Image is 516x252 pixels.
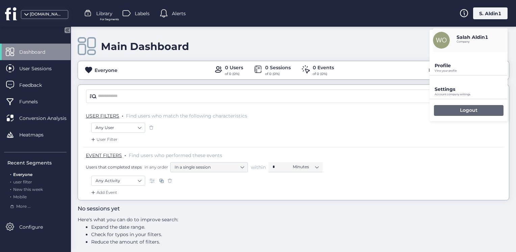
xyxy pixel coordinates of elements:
span: Configure [19,223,53,231]
li: Check for typos in your filters. [91,231,358,238]
span: Find users who match the following characteristics [126,113,247,119]
div: of 0 (0%) [313,71,334,77]
span: Labels [135,10,150,17]
li: Expand the date range. [91,223,358,231]
div: 0 Events [313,64,334,71]
div: of 0 (0%) [225,71,243,77]
span: Conversion Analysis [19,115,77,122]
span: EVENT FILTERS [86,152,122,158]
span: Find users who performed these events [129,152,222,158]
span: . [10,185,11,192]
span: . [10,178,11,184]
span: Library [96,10,112,17]
p: View your profile [435,69,508,72]
span: Users that completed steps [86,164,142,170]
span: Alerts [172,10,186,17]
nz-select-item: Minutes [293,162,318,172]
span: Mobile [13,194,27,199]
div: of 0 (0%) [265,71,291,77]
p: Settings [435,86,508,92]
div: User Filter [90,136,118,143]
div: Here's what you can do to improve search: [78,216,358,246]
span: User Sessions [19,65,62,72]
span: . [125,151,126,158]
span: More ... [16,203,31,210]
p: Profile [435,62,508,69]
div: S. Aldin1 [473,7,508,19]
nz-select-item: Any Activity [96,176,141,186]
span: Everyone [13,172,32,177]
div: 0 Sessions [265,64,291,71]
div: 0 Users [225,64,243,71]
h3: No sessions yet [78,204,358,213]
span: . [122,111,123,118]
div: Main Dashboard [101,40,189,53]
div: Last 30 days [427,65,458,76]
li: Reduce the amount of filters. [91,238,358,246]
p: Salah Aldin1 [457,34,488,40]
p: Account company settings [435,93,508,96]
span: . [10,193,11,199]
p: Logout [460,107,478,113]
span: . [10,171,11,177]
span: in any order [143,164,168,170]
img: avatar [433,32,450,49]
div: Add Event [90,189,117,196]
div: Everyone [95,67,118,74]
div: [DOMAIN_NAME] [30,11,63,18]
span: For Segments [100,17,119,22]
nz-select-item: In a single session [175,162,243,172]
span: New this week [13,187,43,192]
span: Dashboard [19,48,55,56]
span: Heatmaps [19,131,54,138]
span: user filter [13,179,32,184]
nz-select-item: Any User [96,123,141,133]
span: USER FILTERS [86,113,119,119]
span: within [251,164,266,171]
p: Company [457,40,488,43]
span: Funnels [19,98,48,105]
span: Feedback [19,81,52,89]
div: Recent Segments [7,159,67,167]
